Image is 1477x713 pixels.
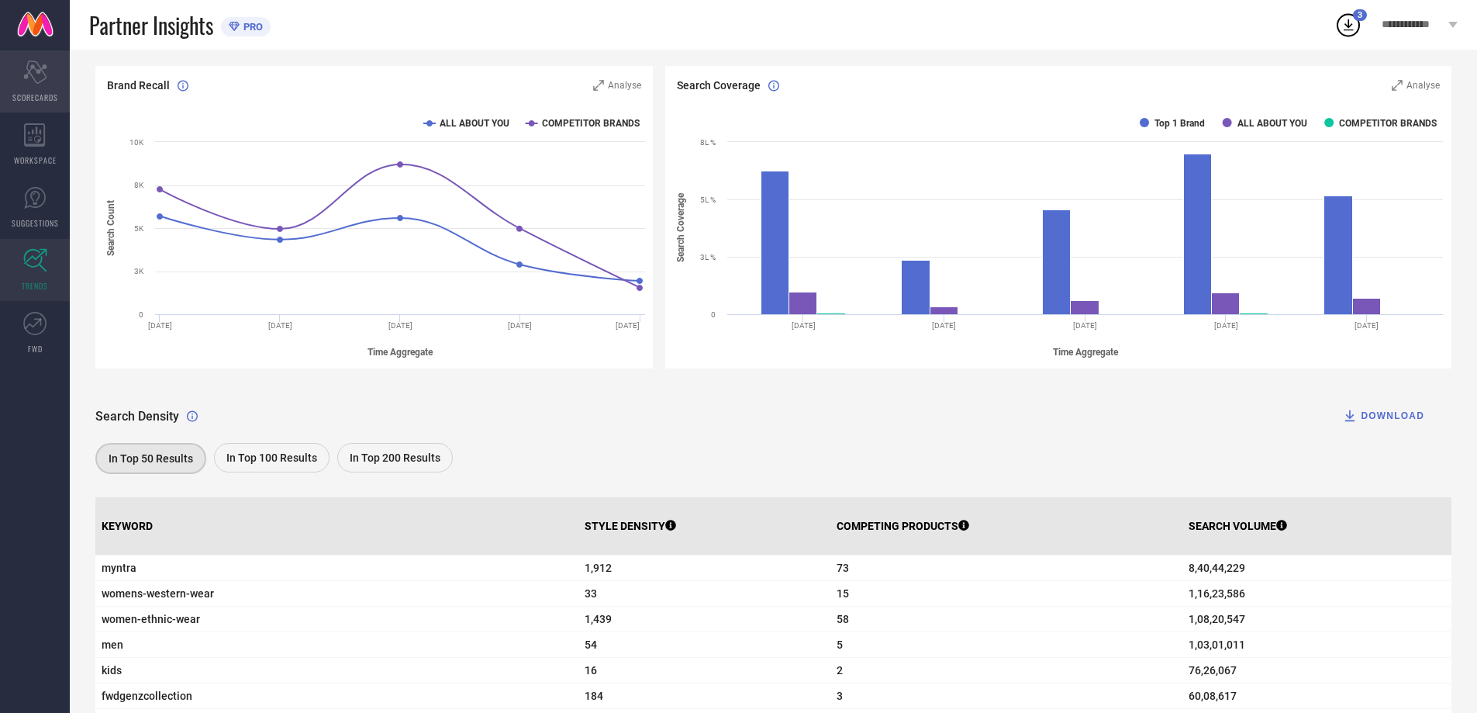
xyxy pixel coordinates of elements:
[102,639,572,651] span: men
[1340,118,1437,129] text: COMPETITOR BRANDS
[1189,613,1445,625] span: 1,08,20,547
[368,347,433,358] tspan: Time Aggregate
[102,664,572,677] span: kids
[1237,118,1307,129] text: ALL ABOUT YOU
[1073,321,1097,330] text: [DATE]
[268,321,292,330] text: [DATE]
[837,613,1176,625] span: 58
[148,321,172,330] text: [DATE]
[134,224,144,233] text: 5K
[792,321,816,330] text: [DATE]
[105,200,116,256] tspan: Search Count
[1406,80,1440,91] span: Analyse
[129,138,144,147] text: 10K
[1323,400,1444,431] button: DOWNLOAD
[711,310,716,319] text: 0
[440,118,509,129] text: ALL ABOUT YOU
[675,193,686,263] tspan: Search Coverage
[95,409,179,424] span: Search Density
[1189,587,1445,600] span: 1,16,23,586
[1358,10,1362,20] span: 3
[109,452,193,465] span: In Top 50 Results
[585,562,824,574] span: 1,912
[102,587,572,600] span: womens-western-wear
[1189,664,1445,677] span: 76,26,067
[1189,562,1445,574] span: 8,40,44,229
[14,154,57,166] span: WORKSPACE
[508,321,532,330] text: [DATE]
[350,452,440,464] span: In Top 200 Results
[1189,690,1445,702] span: 60,08,617
[608,80,641,91] span: Analyse
[134,181,144,189] text: 8K
[542,118,640,129] text: COMPETITOR BRANDS
[1154,118,1205,129] text: Top 1 Brand
[95,497,578,556] th: KEYWORD
[12,217,59,229] span: SUGGESTIONS
[593,80,604,91] svg: Zoom
[139,310,143,319] text: 0
[837,664,1176,677] span: 2
[28,343,43,355] span: FWD
[1053,347,1119,358] tspan: Time Aggregate
[700,253,716,261] text: 3L %
[1392,80,1403,91] svg: Zoom
[585,520,676,532] p: STYLE DENSITY
[1355,321,1379,330] text: [DATE]
[226,452,317,464] span: In Top 100 Results
[1189,520,1287,532] p: SEARCH VOLUME
[700,138,716,147] text: 8L %
[102,613,572,625] span: women-ethnic-wear
[933,321,957,330] text: [DATE]
[837,562,1176,574] span: 73
[616,321,640,330] text: [DATE]
[837,520,969,532] p: COMPETING PRODUCTS
[107,79,170,92] span: Brand Recall
[837,639,1176,651] span: 5
[700,196,716,204] text: 5L %
[837,587,1176,600] span: 15
[102,690,572,702] span: fwdgenzcollection
[240,21,263,33] span: PRO
[102,562,572,574] span: myntra
[1342,408,1424,424] div: DOWNLOAD
[388,321,412,330] text: [DATE]
[22,280,48,292] span: TRENDS
[585,664,824,677] span: 16
[585,690,824,702] span: 184
[837,690,1176,702] span: 3
[89,9,213,41] span: Partner Insights
[134,267,144,275] text: 3K
[12,92,58,103] span: SCORECARDS
[1334,11,1362,39] div: Open download list
[585,639,824,651] span: 54
[585,613,824,625] span: 1,439
[677,79,761,92] span: Search Coverage
[585,587,824,600] span: 33
[1214,321,1238,330] text: [DATE]
[1189,639,1445,651] span: 1,03,01,011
